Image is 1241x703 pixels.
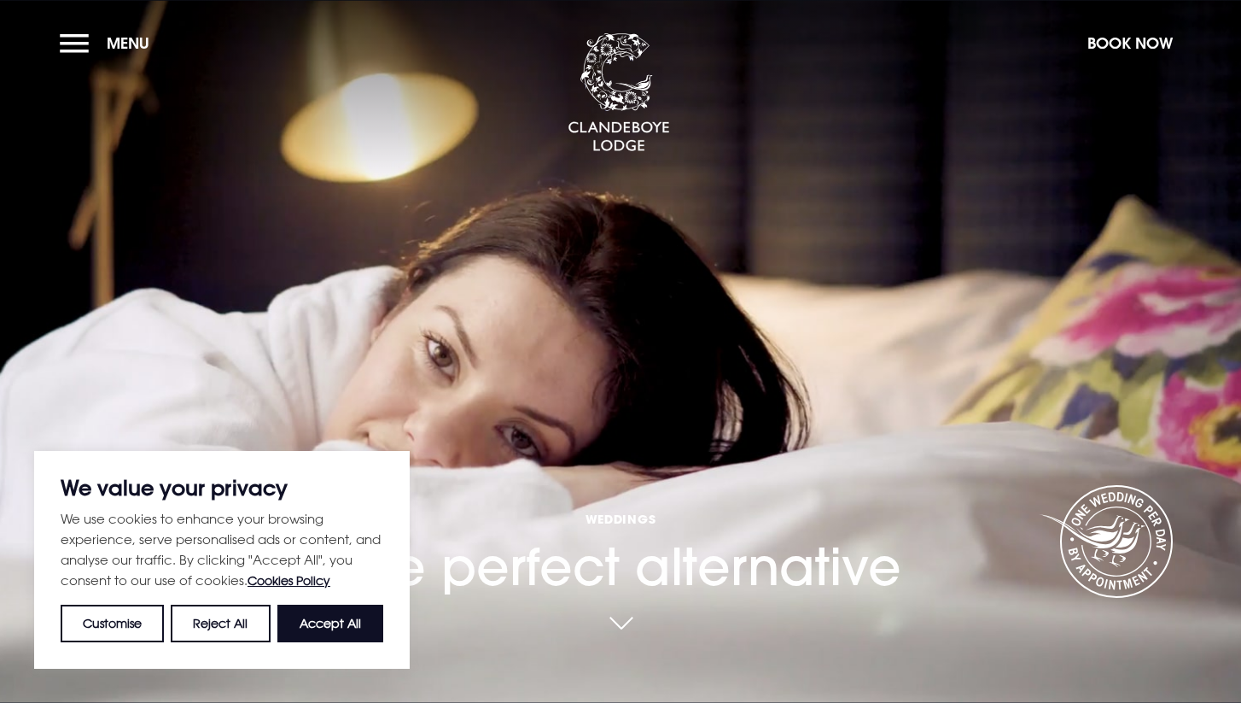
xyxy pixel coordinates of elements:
[61,605,164,642] button: Customise
[61,477,383,498] p: We value your privacy
[34,451,410,669] div: We value your privacy
[61,508,383,591] p: We use cookies to enhance your browsing experience, serve personalised ads or content, and analys...
[341,511,901,527] span: Weddings
[568,33,670,153] img: Clandeboye Lodge
[171,605,270,642] button: Reject All
[248,573,330,588] a: Cookies Policy
[341,424,901,597] h1: The perfect alternative
[107,33,149,53] span: Menu
[60,25,158,62] button: Menu
[1079,25,1181,62] button: Book Now
[277,605,383,642] button: Accept All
